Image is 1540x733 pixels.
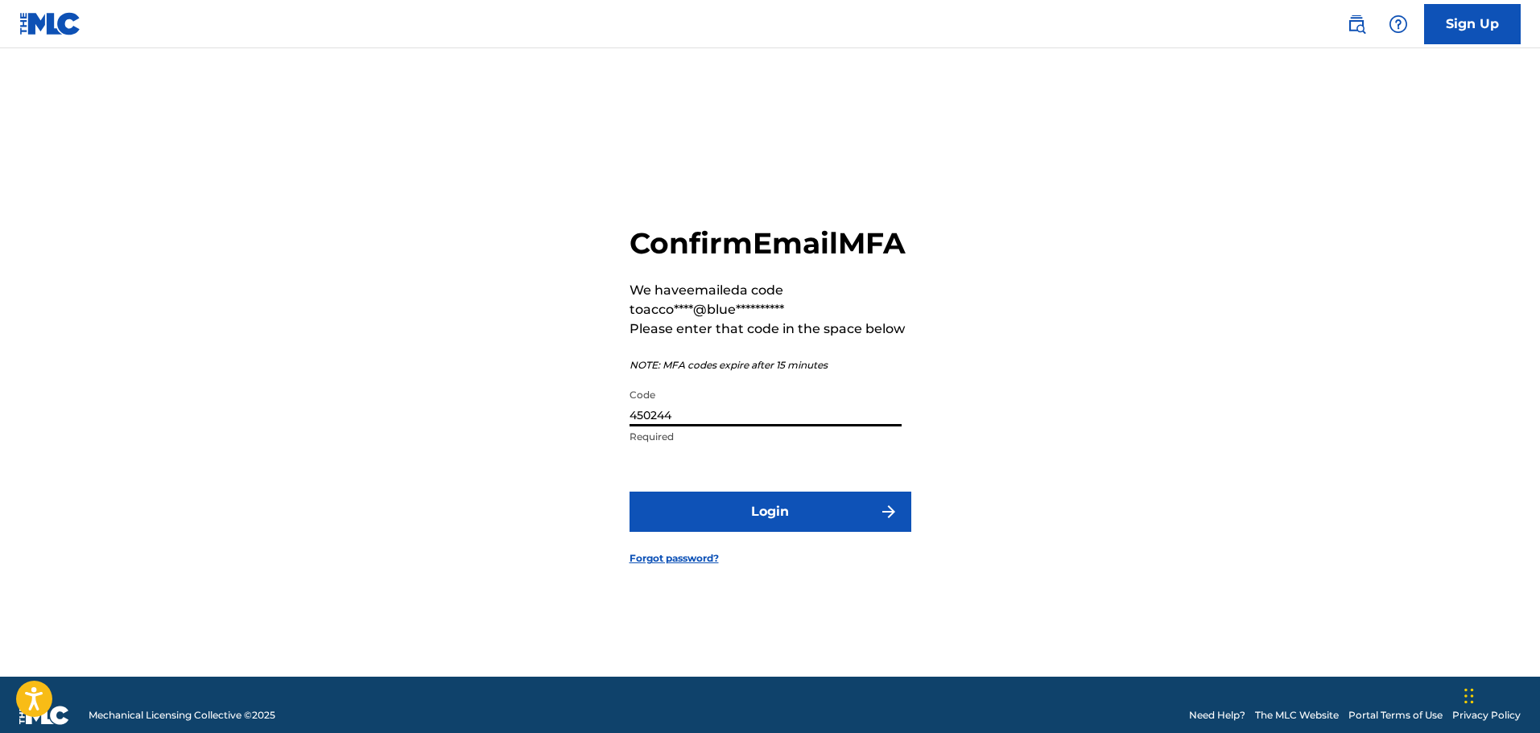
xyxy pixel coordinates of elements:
[1189,708,1245,723] a: Need Help?
[879,502,898,521] img: f7272a7cc735f4ea7f67.svg
[1255,708,1339,723] a: The MLC Website
[1347,14,1366,34] img: search
[1389,14,1408,34] img: help
[89,708,275,723] span: Mechanical Licensing Collective © 2025
[630,225,911,261] h2: Confirm Email MFA
[630,319,911,339] p: Please enter that code in the space below
[630,551,719,566] a: Forgot password?
[630,358,911,373] p: NOTE: MFA codes expire after 15 minutes
[1459,656,1540,733] iframe: Chat Widget
[19,706,69,725] img: logo
[19,12,81,35] img: MLC Logo
[630,492,911,532] button: Login
[1348,708,1443,723] a: Portal Terms of Use
[1452,708,1521,723] a: Privacy Policy
[1382,8,1414,40] div: Help
[1340,8,1373,40] a: Public Search
[1464,672,1474,720] div: Drag
[630,430,902,444] p: Required
[1424,4,1521,44] a: Sign Up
